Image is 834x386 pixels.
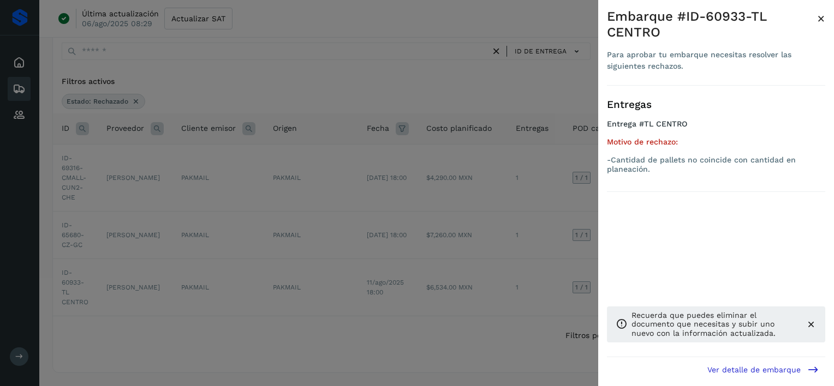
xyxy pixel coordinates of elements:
span: × [817,11,825,26]
p: -Cantidad de pallets no coincide con cantidad en planeación. [607,155,825,174]
h5: Motivo de rechazo: [607,137,825,147]
h3: Entregas [607,99,825,111]
span: Ver detalle de embarque [707,366,801,373]
div: Embarque #ID-60933-TL CENTRO [607,9,817,40]
div: Para aprobar tu embarque necesitas resolver las siguientes rechazos. [607,49,817,72]
p: Recuerda que puedes eliminar el documento que necesitas y subir uno nuevo con la información actu... [632,311,797,338]
button: Close [817,9,825,28]
h4: Entrega #TL CENTRO [607,119,825,137]
button: Ver detalle de embarque [701,357,825,382]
